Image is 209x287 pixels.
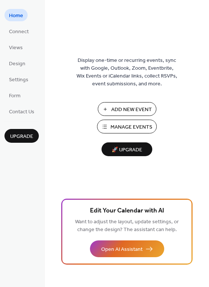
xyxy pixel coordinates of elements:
[75,217,179,235] span: Want to adjust the layout, update settings, or change the design? The assistant can help.
[98,102,156,116] button: Add New Event
[4,73,33,85] a: Settings
[9,28,29,36] span: Connect
[90,206,164,216] span: Edit Your Calendar with AI
[106,145,148,155] span: 🚀 Upgrade
[4,57,30,69] a: Design
[10,133,33,141] span: Upgrade
[9,92,21,100] span: Form
[4,89,25,101] a: Form
[111,106,152,114] span: Add New Event
[110,123,152,131] span: Manage Events
[9,12,23,20] span: Home
[4,41,27,53] a: Views
[9,108,34,116] span: Contact Us
[9,60,25,68] span: Design
[4,9,28,21] a: Home
[77,57,177,88] span: Display one-time or recurring events, sync with Google, Outlook, Zoom, Eventbrite, Wix Events or ...
[4,129,39,143] button: Upgrade
[90,240,164,257] button: Open AI Assistant
[4,105,39,117] a: Contact Us
[102,142,152,156] button: 🚀 Upgrade
[9,76,28,84] span: Settings
[97,120,157,133] button: Manage Events
[9,44,23,52] span: Views
[101,246,143,253] span: Open AI Assistant
[4,25,33,37] a: Connect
